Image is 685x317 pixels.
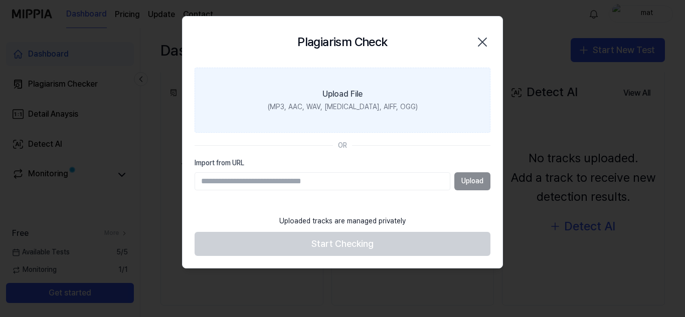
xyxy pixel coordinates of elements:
h2: Plagiarism Check [297,33,387,52]
div: Upload File [322,88,363,100]
div: (MP3, AAC, WAV, [MEDICAL_DATA], AIFF, OGG) [268,102,418,112]
div: Uploaded tracks are managed privately [273,210,412,232]
div: OR [338,141,347,151]
label: Import from URL [195,158,490,168]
